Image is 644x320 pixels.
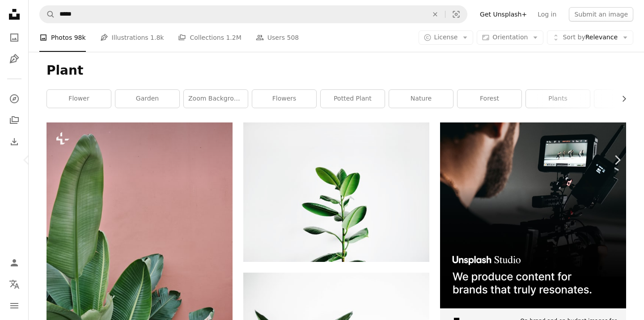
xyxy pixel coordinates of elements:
[425,6,445,23] button: Clear
[184,90,248,108] a: zoom background
[5,29,23,46] a: Photos
[434,34,458,41] span: License
[150,33,164,42] span: 1.8k
[178,23,241,52] a: Collections 1.2M
[287,33,299,42] span: 508
[547,30,633,45] button: Sort byRelevance
[569,7,633,21] button: Submit an image
[492,34,528,41] span: Orientation
[477,30,543,45] button: Orientation
[115,90,179,108] a: garden
[243,122,429,262] img: green leaf plant
[532,7,562,21] a: Log in
[590,117,644,203] a: Next
[526,90,590,108] a: plants
[40,6,55,23] button: Search Unsplash
[47,63,626,79] h1: Plant
[47,257,233,265] a: a plant with green leaves against a pink wall
[5,111,23,129] a: Collections
[100,23,164,52] a: Illustrations 1.8k
[39,5,467,23] form: Find visuals sitewide
[321,90,385,108] a: potted plant
[252,90,316,108] a: flowers
[389,90,453,108] a: nature
[5,297,23,315] button: Menu
[47,90,111,108] a: flower
[5,254,23,272] a: Log in / Sign up
[256,23,299,52] a: Users 508
[5,90,23,108] a: Explore
[616,90,626,108] button: scroll list to the right
[226,33,241,42] span: 1.2M
[563,34,585,41] span: Sort by
[563,33,618,42] span: Relevance
[458,90,521,108] a: forest
[475,7,532,21] a: Get Unsplash+
[445,6,467,23] button: Visual search
[243,188,429,196] a: green leaf plant
[5,275,23,293] button: Language
[419,30,474,45] button: License
[440,122,626,308] img: file-1715652217532-464736461acbimage
[5,50,23,68] a: Illustrations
